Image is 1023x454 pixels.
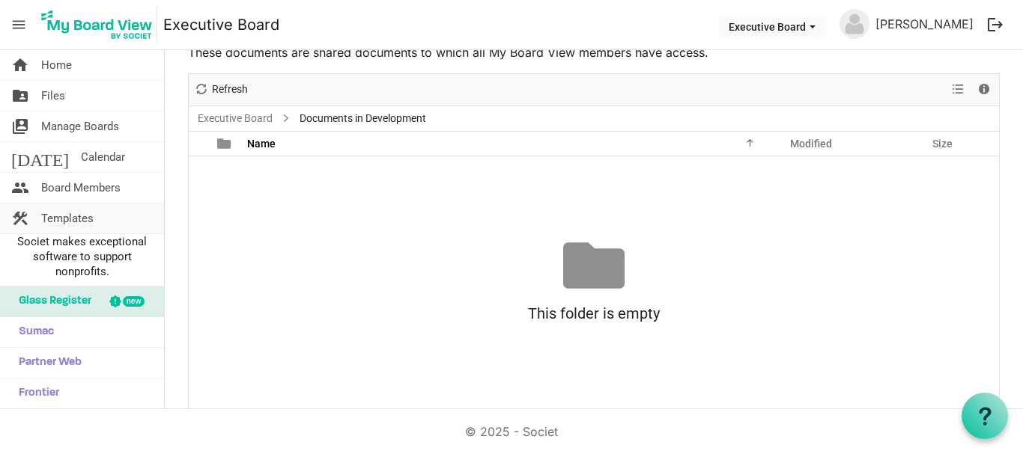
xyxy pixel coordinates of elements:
div: new [123,296,145,307]
a: Executive Board [195,109,276,128]
span: Frontier [11,378,59,408]
button: Refresh [192,80,251,99]
div: View [946,74,971,105]
span: Templates [41,203,94,233]
button: Details [974,80,995,99]
span: Sumac [11,317,54,347]
button: logout [980,9,1011,40]
span: Files [41,81,65,111]
span: Partner Web [11,348,82,378]
span: Calendar [81,142,125,172]
span: home [11,50,29,80]
span: [DATE] [11,142,69,172]
span: Modified [790,138,832,150]
span: Manage Boards [41,111,119,141]
button: View dropdownbutton [949,80,967,99]
a: © 2025 - Societ [465,424,558,439]
a: Executive Board [163,10,279,40]
p: These documents are shared documents to which all My Board View members have access. [188,43,1000,61]
img: My Board View Logo [37,6,157,43]
div: Refresh [189,74,253,105]
span: switch_account [11,111,29,141]
span: Societ makes exceptional software to support nonprofits. [7,234,157,279]
a: My Board View Logo [37,6,163,43]
span: Refresh [210,80,249,99]
button: Executive Board dropdownbutton [719,16,825,37]
img: no-profile-picture.svg [840,9,869,39]
span: Glass Register [11,286,91,316]
span: Documents in Development [297,109,429,128]
span: Home [41,50,72,80]
span: Name [247,138,276,150]
span: Size [932,138,953,150]
span: Board Members [41,173,121,203]
a: [PERSON_NAME] [869,9,980,39]
span: construction [11,203,29,233]
span: menu [4,10,33,39]
div: This folder is empty [189,296,999,331]
span: people [11,173,29,203]
span: folder_shared [11,81,29,111]
div: Details [971,74,997,105]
